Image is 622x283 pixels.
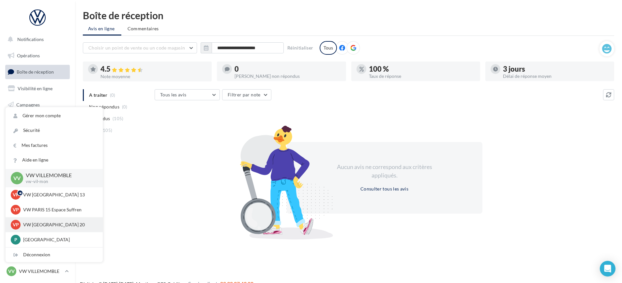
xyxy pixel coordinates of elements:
[83,10,614,20] div: Boîte de réception
[320,41,337,55] div: Tous
[113,116,124,121] span: (105)
[4,65,71,79] a: Boîte de réception
[23,221,95,228] p: VW [GEOGRAPHIC_DATA] 20
[4,49,71,63] a: Opérations
[4,33,68,46] button: Notifications
[101,128,113,133] span: (105)
[4,147,71,160] a: Calendrier
[88,45,185,50] span: Choisir un point de vente ou un code magasin
[600,261,615,276] div: Open Intercom Messenger
[14,236,17,243] span: P
[235,65,341,73] div: 0
[83,42,197,53] button: Choisir un point de vente ou un code magasin
[4,163,71,182] a: PLV et print personnalisable
[26,172,92,179] p: VW VILLEMOMBLE
[4,82,71,95] a: Visibilité en ligne
[23,236,95,243] p: [GEOGRAPHIC_DATA]
[122,104,128,109] span: (0)
[17,69,54,75] span: Boîte de réception
[100,74,206,79] div: Note moyenne
[235,74,341,78] div: [PERSON_NAME] non répondus
[5,265,70,277] a: VV VW VILLEMOMBLE
[8,268,15,275] span: VV
[4,98,71,112] a: Campagnes
[16,102,40,107] span: Campagnes
[4,184,71,204] a: Campagnes DataOnDemand
[4,114,71,128] a: Contacts
[285,44,316,52] button: Réinitialiser
[13,174,21,182] span: VV
[13,221,19,228] span: VP
[23,206,95,213] p: VW PARIS 15 Espace Suffren
[503,74,609,78] div: Délai de réponse moyen
[358,185,411,193] button: Consulter tous les avis
[369,65,475,73] div: 100 %
[328,163,441,179] div: Aucun avis ne correspond aux critères appliqués.
[6,108,103,123] a: Gérer mon compte
[13,206,19,213] span: VP
[89,104,119,110] span: Non répondus
[18,86,53,91] span: Visibilité en ligne
[155,89,220,100] button: Tous les avis
[128,25,159,32] span: Commentaires
[6,248,103,262] div: Déconnexion
[6,138,103,153] a: Mes factures
[6,123,103,138] a: Sécurité
[369,74,475,78] div: Taux de réponse
[13,191,19,198] span: VP
[19,268,62,275] p: VW VILLEMOMBLE
[17,36,44,42] span: Notifications
[17,53,40,58] span: Opérations
[160,92,187,97] span: Tous les avis
[222,89,271,100] button: Filtrer par note
[503,65,609,73] div: 3 jours
[6,153,103,167] a: Aide en ligne
[26,179,92,185] p: vw-vil-mon
[4,130,71,144] a: Médiathèque
[100,65,206,73] div: 4.5
[23,191,95,198] p: VW [GEOGRAPHIC_DATA] 13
